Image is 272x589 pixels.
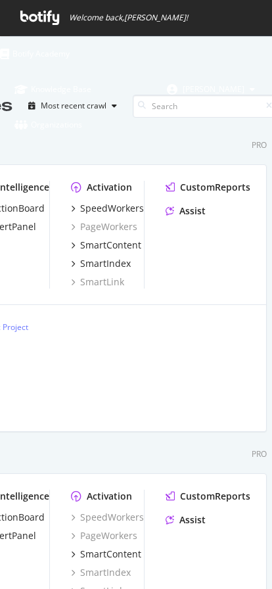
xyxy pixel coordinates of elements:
a: SpeedWorkers [71,202,144,215]
div: Activation [87,490,132,503]
a: SmartContent [71,239,141,252]
a: PageWorkers [71,220,137,233]
a: Assist [166,204,206,218]
div: SmartContent [80,548,141,561]
a: Knowledge Base [14,72,91,107]
span: Welcome back, [PERSON_NAME] ! [69,12,188,23]
button: [PERSON_NAME] [156,79,265,100]
div: SmartIndex [80,257,131,270]
a: SmartIndex [71,566,131,579]
div: Knowledge Base [14,83,91,96]
div: CustomReports [180,181,250,194]
div: SmartContent [80,239,141,252]
div: Pro [252,139,267,151]
a: CustomReports [166,181,250,194]
div: Assist [179,204,206,218]
div: Activation [87,181,132,194]
a: SmartIndex [71,257,131,270]
div: SpeedWorkers [80,202,144,215]
a: SmartContent [71,548,141,561]
div: Assist [179,513,206,527]
div: Organizations [14,118,82,131]
div: Pro [252,448,267,459]
a: Organizations [14,107,82,143]
a: SmartLink [71,275,124,289]
a: CustomReports [166,490,250,503]
div: CustomReports [180,490,250,503]
a: SpeedWorkers [71,511,144,524]
a: Assist [166,513,206,527]
span: Chris Pitcher [183,83,244,95]
a: PageWorkers [71,529,137,542]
